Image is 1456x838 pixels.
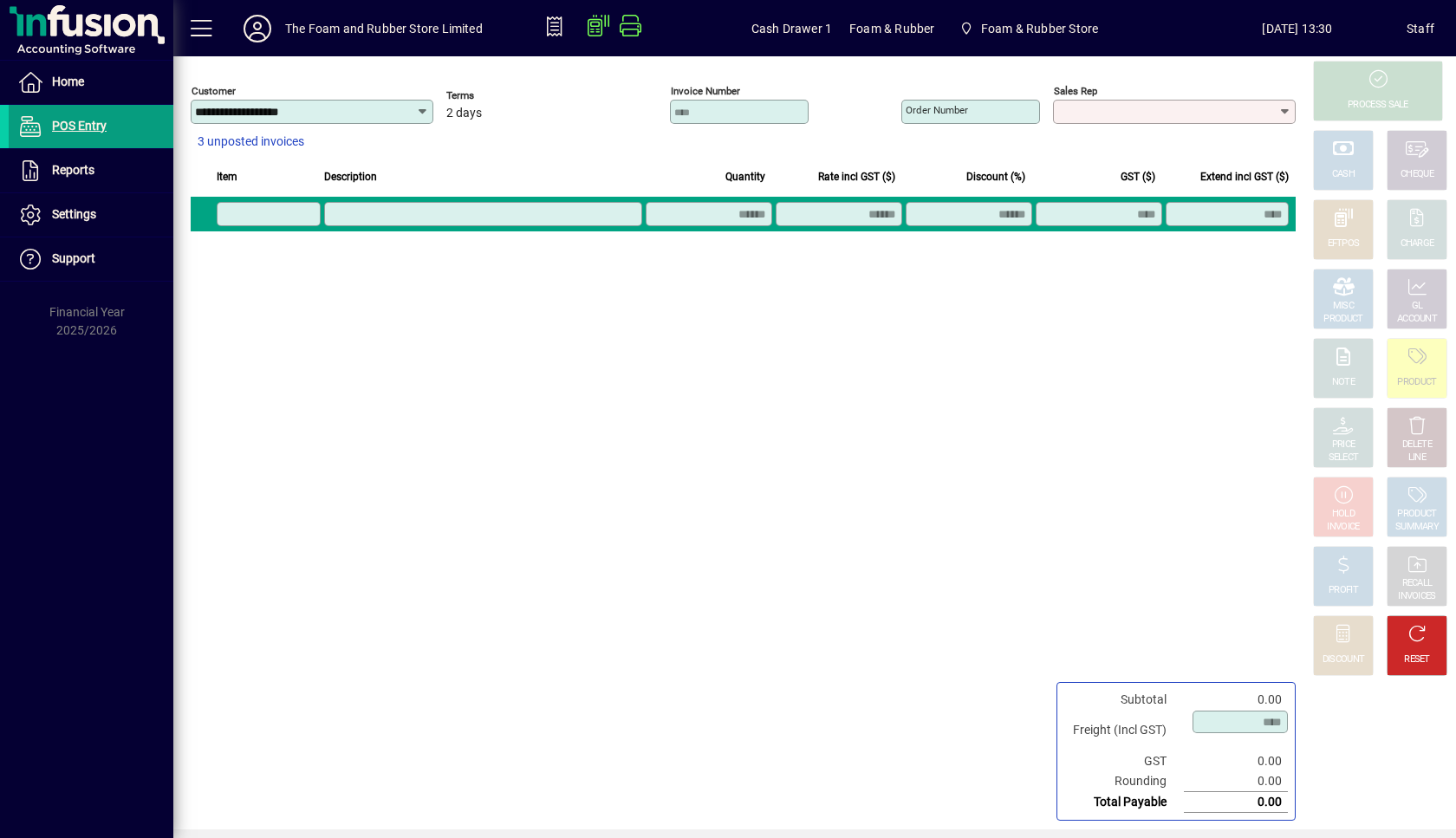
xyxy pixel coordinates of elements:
[1329,451,1359,464] div: SELECT
[1184,792,1288,813] td: 0.00
[906,104,968,116] mat-label: Order number
[966,167,1025,186] span: Discount (%)
[324,167,377,186] span: Description
[1412,300,1423,313] div: GL
[1121,167,1155,186] span: GST ($)
[1327,521,1359,534] div: INVOICE
[52,207,96,221] span: Settings
[1064,771,1184,792] td: Rounding
[1332,376,1355,389] div: NOTE
[1332,508,1355,521] div: HOLD
[1064,792,1184,813] td: Total Payable
[952,13,1105,44] span: Foam & Rubber Store
[1329,584,1358,597] div: PROFIT
[671,85,740,97] mat-label: Invoice number
[751,15,832,42] span: Cash Drawer 1
[1397,508,1436,521] div: PRODUCT
[1348,99,1408,112] div: PROCESS SALE
[198,133,304,151] span: 3 unposted invoices
[192,85,236,97] mat-label: Customer
[52,163,94,177] span: Reports
[1188,15,1407,42] span: [DATE] 13:30
[1184,690,1288,710] td: 0.00
[1404,653,1430,666] div: RESET
[52,119,107,133] span: POS Entry
[1332,438,1355,451] div: PRICE
[52,251,95,265] span: Support
[1333,300,1354,313] div: MISC
[1323,653,1364,666] div: DISCOUNT
[9,193,173,237] a: Settings
[1402,577,1433,590] div: RECALL
[217,167,237,186] span: Item
[1184,751,1288,771] td: 0.00
[9,149,173,192] a: Reports
[981,15,1098,42] span: Foam & Rubber Store
[446,107,482,120] span: 2 days
[1395,521,1439,534] div: SUMMARY
[1398,590,1435,603] div: INVOICES
[1408,451,1426,464] div: LINE
[1397,376,1436,389] div: PRODUCT
[230,13,285,44] button: Profile
[849,15,934,42] span: Foam & Rubber
[1328,237,1360,250] div: EFTPOS
[725,167,765,186] span: Quantity
[52,75,84,88] span: Home
[1184,771,1288,792] td: 0.00
[1402,438,1432,451] div: DELETE
[1054,85,1097,97] mat-label: Sales rep
[818,167,895,186] span: Rate incl GST ($)
[1200,167,1289,186] span: Extend incl GST ($)
[1064,690,1184,710] td: Subtotal
[1401,237,1434,250] div: CHARGE
[1064,751,1184,771] td: GST
[446,90,550,101] span: Terms
[1397,313,1437,326] div: ACCOUNT
[1407,15,1434,42] div: Staff
[1401,168,1433,181] div: CHEQUE
[1064,710,1184,751] td: Freight (Incl GST)
[9,237,173,281] a: Support
[9,61,173,104] a: Home
[1332,168,1355,181] div: CASH
[1323,313,1362,326] div: PRODUCT
[285,15,483,42] div: The Foam and Rubber Store Limited
[191,127,311,158] button: 3 unposted invoices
